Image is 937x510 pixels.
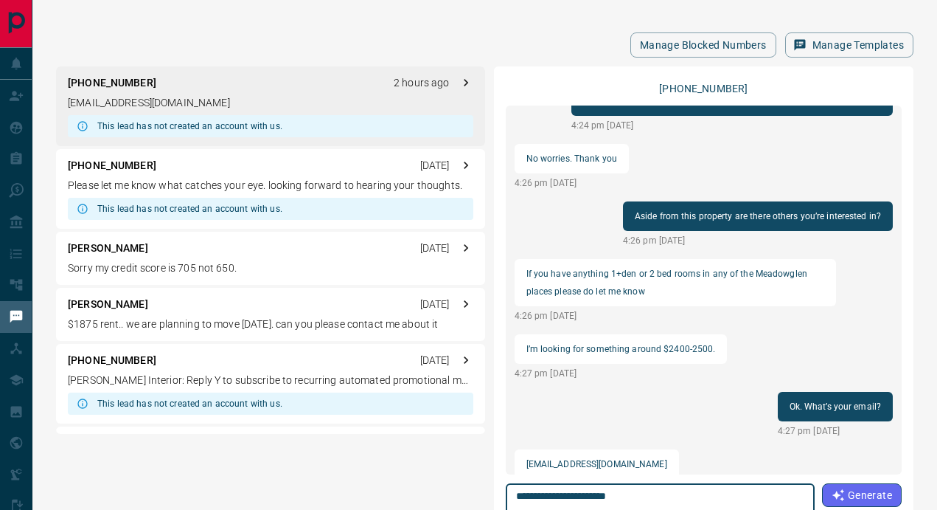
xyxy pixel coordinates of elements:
[68,297,148,312] p: [PERSON_NAME]
[420,241,450,256] p: [DATE]
[785,32,913,58] button: Manage Templates
[68,178,473,193] p: Please let me know what catches your eye. looking forward to hearing your thoughts.
[822,483,902,507] button: Generate
[68,317,473,332] p: $1875 rent.. we are planning to move [DATE]. can you please contact me about it
[420,353,450,368] p: [DATE]
[571,119,893,132] p: 4:24 pm [DATE]
[97,198,282,220] div: This lead has not created an account with us.
[526,265,824,300] p: If you have anything 1+den or 2 bed rooms in any of the Meadowglen places please do let me know
[526,455,667,473] p: [EMAIL_ADDRESS][DOMAIN_NAME]
[515,176,629,190] p: 4:26 pm [DATE]
[68,373,473,388] p: [PERSON_NAME] Interior: Reply Y to subscribe to recurring automated promotional msgs (e.g. cart r...
[97,115,282,137] div: This lead has not created an account with us.
[420,158,450,173] p: [DATE]
[659,81,748,97] p: [PHONE_NUMBER]
[623,234,893,247] p: 4:26 pm [DATE]
[68,353,156,368] p: [PHONE_NUMBER]
[515,309,836,323] p: 4:26 pm [DATE]
[630,32,776,58] button: Manage Blocked Numbers
[68,261,473,276] p: Sorry my credit score is 705 not 650.
[68,75,156,91] p: [PHONE_NUMBER]
[394,75,449,91] p: 2 hours ago
[778,424,893,438] p: 4:27 pm [DATE]
[515,367,728,380] p: 4:27 pm [DATE]
[635,207,881,225] p: Aside from this property are there others you’re interested in?
[526,150,617,168] p: No worries. Thank you
[68,95,473,111] p: [EMAIL_ADDRESS][DOMAIN_NAME]
[526,340,716,358] p: I’m looking for something around $2400-2500.
[97,393,282,415] div: This lead has not created an account with us.
[68,241,148,256] p: [PERSON_NAME]
[790,398,881,416] p: Ok. What’s your email?
[420,297,450,312] p: [DATE]
[68,158,156,173] p: [PHONE_NUMBER]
